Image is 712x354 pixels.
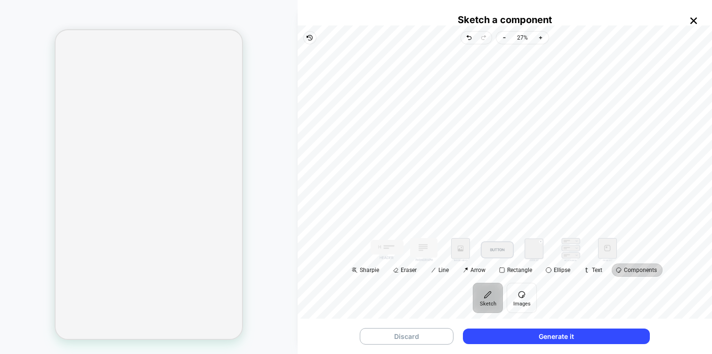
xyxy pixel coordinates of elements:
[511,31,534,44] button: 27%
[458,263,491,277] label: Arrow
[518,238,550,262] button: overlay
[542,263,576,277] label: Ellipse
[407,238,440,262] button: paragraph
[401,267,417,273] span: Eraser
[360,328,453,345] button: Discard
[517,32,528,43] span: 27%
[612,263,663,277] label: Components
[470,267,485,273] span: Arrow
[473,283,503,313] button: Sketch
[348,263,385,277] label: Sharpie
[591,238,624,262] button: product
[298,14,712,25] h1: Sketch a component
[580,263,608,277] label: Text
[507,267,532,273] span: Rectangle
[463,329,650,344] button: Generate it
[624,267,657,273] span: Components
[481,238,514,262] button: button
[507,283,537,313] button: Images
[438,267,449,273] span: Line
[554,267,570,273] span: Ellipse
[495,263,538,277] label: Rectangle
[554,238,587,262] button: accordion
[426,263,454,277] label: Line
[444,238,477,262] button: image
[371,238,404,262] button: header
[360,267,379,273] span: Sharpie
[388,263,422,277] label: Eraser
[592,267,602,273] span: Text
